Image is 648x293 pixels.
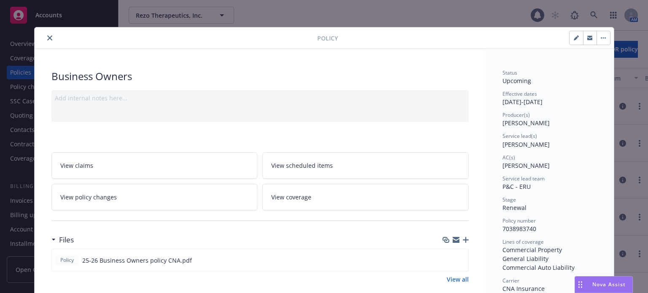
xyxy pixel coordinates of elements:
span: 25-26 Business Owners policy CNA.pdf [82,256,192,265]
span: Nova Assist [592,281,626,288]
div: General Liability [502,254,597,263]
a: View scheduled items [262,152,469,179]
button: close [45,33,55,43]
div: [DATE] - [DATE] [502,90,597,106]
span: Upcoming [502,77,531,85]
div: Drag to move [575,277,586,293]
span: Effective dates [502,90,537,97]
button: Nova Assist [575,276,633,293]
span: Policy [317,34,338,43]
span: [PERSON_NAME] [502,161,550,169]
span: Stage [502,196,516,203]
span: Policy number [502,217,536,224]
div: Commercial Auto Liability [502,263,597,272]
span: Producer(s) [502,111,530,118]
a: View policy changes [51,184,258,210]
a: View coverage [262,184,469,210]
span: Carrier [502,277,519,284]
a: View all [447,275,469,284]
div: Commercial Property [502,245,597,254]
span: 7038983740 [502,225,536,233]
span: Service lead(s) [502,132,537,140]
span: Status [502,69,517,76]
h3: Files [59,234,74,245]
a: View claims [51,152,258,179]
div: Add internal notes here... [55,94,465,102]
span: Service lead team [502,175,545,182]
span: View policy changes [60,193,117,202]
span: AC(s) [502,154,515,161]
span: Lines of coverage [502,238,544,245]
span: [PERSON_NAME] [502,140,550,148]
span: CNA Insurance [502,285,545,293]
button: download file [444,256,451,265]
span: View claims [60,161,93,170]
span: [PERSON_NAME] [502,119,550,127]
span: Renewal [502,204,526,212]
span: View scheduled items [271,161,333,170]
div: Business Owners [51,69,469,83]
span: Policy [59,256,76,264]
span: View coverage [271,193,311,202]
div: Files [51,234,74,245]
span: P&C - ERU [502,183,531,191]
button: preview file [457,256,465,265]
